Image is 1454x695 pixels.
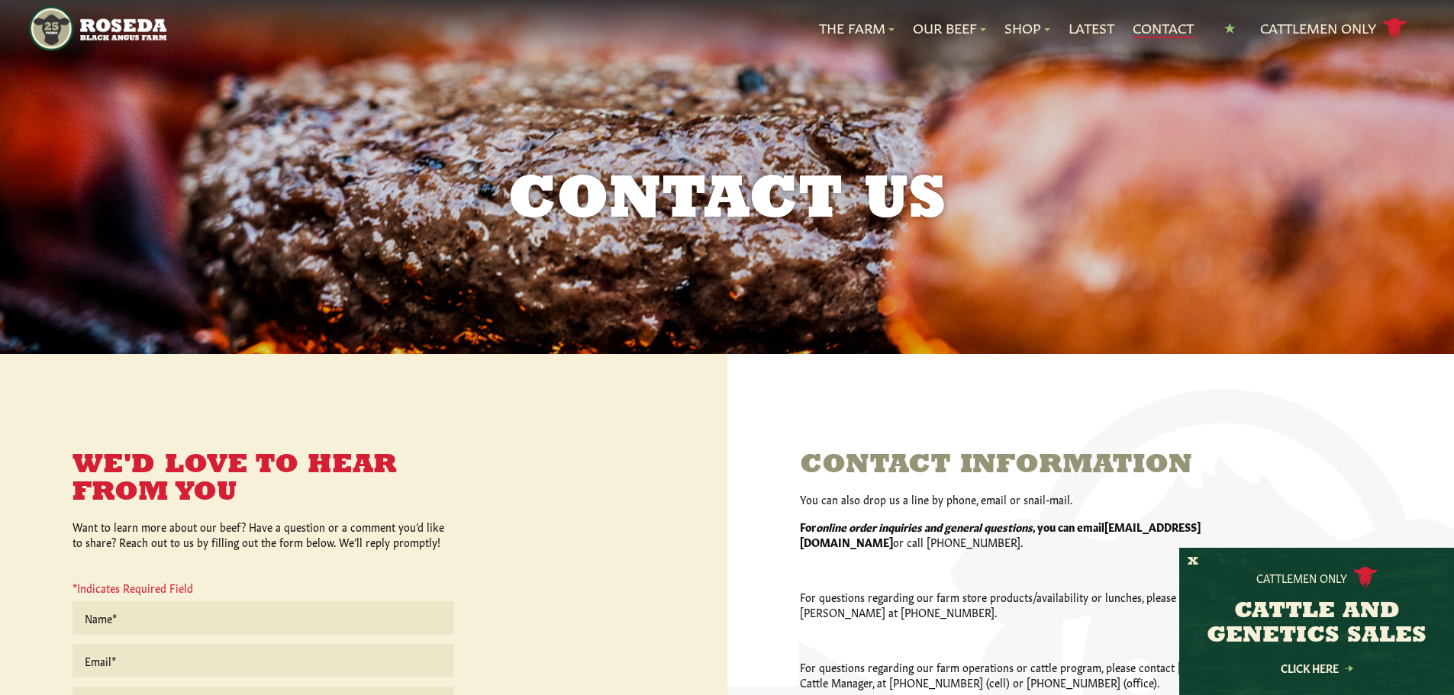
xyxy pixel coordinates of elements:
[800,519,1104,534] strong: For , you can email
[1198,600,1435,648] h3: CATTLE AND GENETICS SALES
[1069,18,1114,38] a: Latest
[800,519,1288,549] p: or call [PHONE_NUMBER].
[73,580,454,601] p: *Indicates Required Field
[1004,18,1050,38] a: Shop
[1260,15,1407,42] a: Cattlemen Only
[800,491,1288,507] p: You can also drop us a line by phone, email or snail-mail.
[73,452,454,507] h3: We'd Love to Hear From You
[1353,567,1378,587] img: cattle-icon.svg
[73,519,454,549] p: Want to learn more about our beef? Have a question or a comment you’d like to share? Reach out to...
[913,18,986,38] a: Our Beef
[800,589,1288,619] p: For questions regarding our farm store products/availability or lunches, please contact [PERSON_N...
[1188,554,1198,570] button: X
[1248,663,1385,673] a: Click Here
[819,18,895,38] a: The Farm
[800,659,1288,690] p: For questions regarding our farm operations or cattle program, please contact [PERSON_NAME], our ...
[337,171,1118,232] h1: Contact Us
[800,519,1201,549] strong: [EMAIL_ADDRESS][DOMAIN_NAME]
[1256,570,1347,585] p: Cattlemen Only
[800,452,1288,479] h3: Contact Information
[73,601,454,635] input: Name*
[73,644,454,677] input: Email*
[816,519,1033,534] em: online order inquiries and general questions
[1133,18,1194,38] a: Contact
[29,6,166,51] img: https://roseda.com/wp-content/uploads/2021/05/roseda-25-header.png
